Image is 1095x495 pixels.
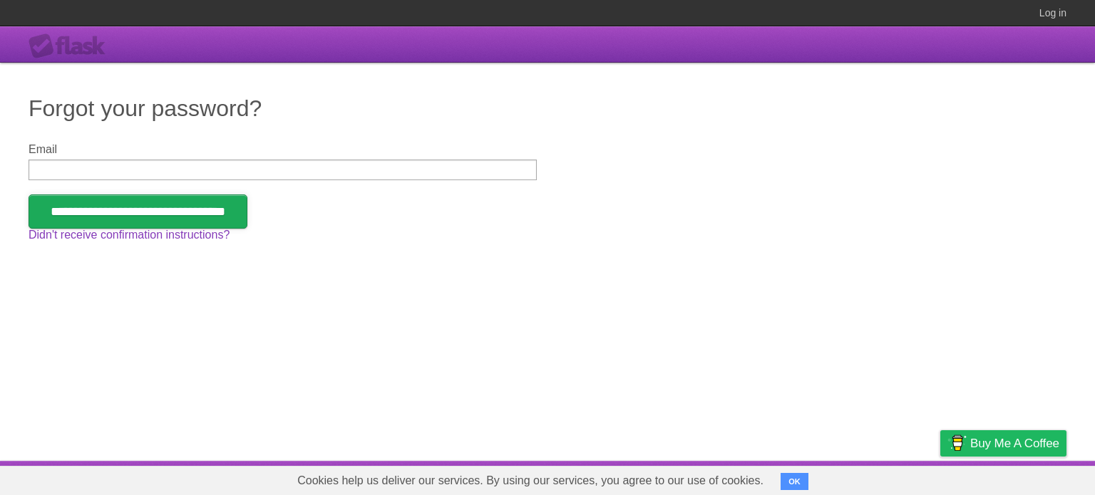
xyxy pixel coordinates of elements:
a: Suggest a feature [977,464,1066,491]
a: Privacy [922,464,959,491]
a: Terms [873,464,905,491]
h1: Forgot your password? [29,91,1066,125]
a: Developers [798,464,855,491]
a: Didn't receive confirmation instructions? [29,229,230,241]
span: Cookies help us deliver our services. By using our services, you agree to our use of cookies. [283,467,778,495]
a: Buy me a coffee [940,430,1066,457]
span: Buy me a coffee [970,431,1059,456]
button: OK [781,473,808,490]
img: Buy me a coffee [947,431,967,455]
a: About [751,464,781,491]
label: Email [29,143,537,156]
div: Flask [29,33,114,59]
